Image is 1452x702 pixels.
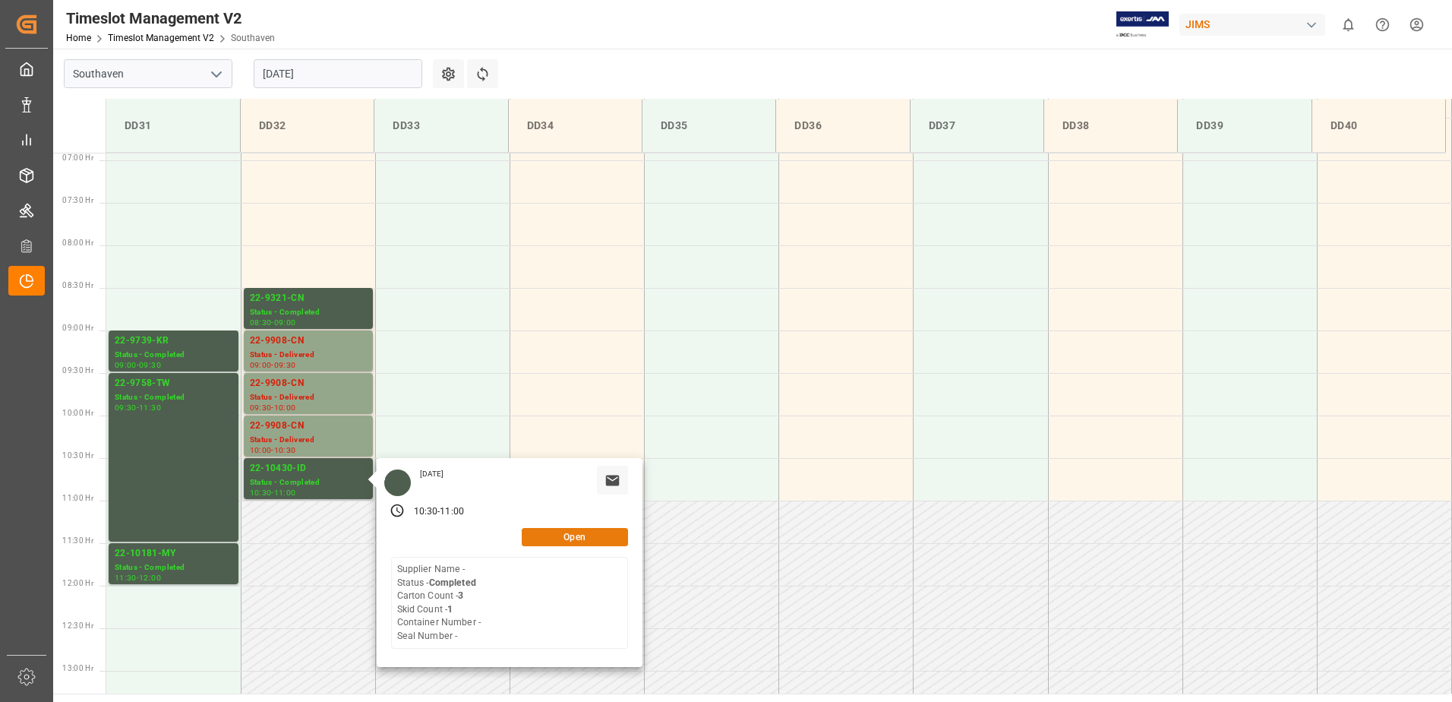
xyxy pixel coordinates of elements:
[253,112,361,140] div: DD32
[250,334,367,349] div: 22-9908-CN
[271,447,273,454] div: -
[1190,112,1299,140] div: DD39
[66,7,275,30] div: Timeslot Management V2
[115,546,232,561] div: 22-10181-MY
[271,404,273,411] div: -
[788,112,897,140] div: DD36
[274,362,296,368] div: 09:30
[250,391,367,404] div: Status - Delivered
[66,33,91,43] a: Home
[1331,8,1365,42] button: show 0 new notifications
[415,469,450,479] div: [DATE]
[274,319,296,326] div: 09:00
[923,112,1031,140] div: DD37
[139,574,161,581] div: 12:00
[250,489,272,496] div: 10:30
[115,574,137,581] div: 11:30
[271,362,273,368] div: -
[62,494,93,502] span: 11:00 Hr
[440,505,464,519] div: 11:00
[250,376,367,391] div: 22-9908-CN
[274,404,296,411] div: 10:00
[62,196,93,204] span: 07:30 Hr
[137,574,139,581] div: -
[250,404,272,411] div: 09:30
[522,528,628,546] button: Open
[414,505,438,519] div: 10:30
[115,362,137,368] div: 09:00
[250,461,367,476] div: 22-10430-ID
[139,362,161,368] div: 09:30
[250,362,272,368] div: 09:00
[115,349,232,362] div: Status - Completed
[62,536,93,545] span: 11:30 Hr
[62,239,93,247] span: 08:00 Hr
[250,476,367,489] div: Status - Completed
[62,281,93,289] span: 08:30 Hr
[254,59,422,88] input: DD.MM.YYYY
[115,376,232,391] div: 22-9758-TW
[62,153,93,162] span: 07:00 Hr
[62,579,93,587] span: 12:00 Hr
[1365,8,1400,42] button: Help Center
[62,621,93,630] span: 12:30 Hr
[115,334,232,349] div: 22-9739-KR
[271,489,273,496] div: -
[1056,112,1165,140] div: DD38
[204,62,227,86] button: open menu
[108,33,214,43] a: Timeslot Management V2
[137,362,139,368] div: -
[64,59,232,88] input: Type to search/select
[458,590,463,601] b: 3
[1179,14,1325,36] div: JIMS
[250,306,367,319] div: Status - Completed
[115,561,232,574] div: Status - Completed
[250,419,367,434] div: 22-9908-CN
[521,112,630,140] div: DD34
[1179,10,1331,39] button: JIMS
[271,319,273,326] div: -
[250,434,367,447] div: Status - Delivered
[62,324,93,332] span: 09:00 Hr
[437,505,440,519] div: -
[274,489,296,496] div: 11:00
[139,404,161,411] div: 11:30
[62,664,93,672] span: 13:00 Hr
[274,447,296,454] div: 10:30
[655,112,763,140] div: DD35
[115,404,137,411] div: 09:30
[62,366,93,375] span: 09:30 Hr
[250,349,367,362] div: Status - Delivered
[250,291,367,306] div: 22-9321-CN
[250,319,272,326] div: 08:30
[118,112,228,140] div: DD31
[62,451,93,460] span: 10:30 Hr
[1324,112,1433,140] div: DD40
[137,404,139,411] div: -
[1116,11,1169,38] img: Exertis%20JAM%20-%20Email%20Logo.jpg_1722504956.jpg
[115,391,232,404] div: Status - Completed
[397,563,481,643] div: Supplier Name - Status - Carton Count - Skid Count - Container Number - Seal Number -
[429,577,476,588] b: Completed
[62,409,93,417] span: 10:00 Hr
[250,447,272,454] div: 10:00
[447,604,453,615] b: 1
[387,112,495,140] div: DD33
